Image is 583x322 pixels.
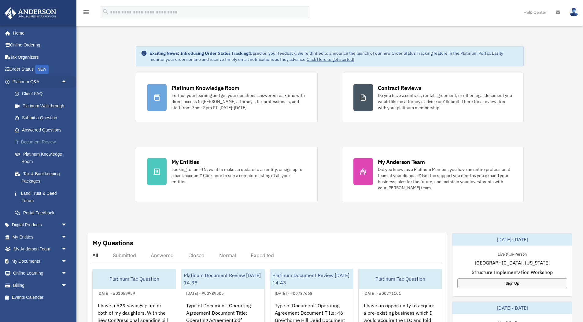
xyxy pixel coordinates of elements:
[61,76,73,88] span: arrow_drop_up
[61,219,73,231] span: arrow_drop_down
[270,269,353,289] div: Platinum Document Review [DATE] 14:43
[83,11,90,16] a: menu
[61,255,73,268] span: arrow_drop_down
[475,259,550,266] span: [GEOGRAPHIC_DATA], [US_STATE]
[136,73,318,122] a: Platinum Knowledge Room Further your learning and get your questions answered real-time with dire...
[172,92,306,111] div: Further your learning and get your questions answered real-time with direct access to [PERSON_NAM...
[9,148,76,168] a: Platinum Knowledge Room
[4,39,76,51] a: Online Ordering
[188,252,205,258] div: Closed
[61,267,73,280] span: arrow_drop_down
[136,147,318,202] a: My Entities Looking for an EIN, want to make an update to an entity, or sign up for a bank accoun...
[4,267,76,279] a: Online Learningarrow_drop_down
[3,7,58,19] img: Anderson Advisors Platinum Portal
[4,291,76,304] a: Events Calendar
[181,269,264,289] div: Platinum Document Review [DATE] 14:38
[102,8,109,15] i: search
[151,252,174,258] div: Answered
[307,57,354,62] a: Click Here to get started!
[172,84,239,92] div: Platinum Knowledge Room
[92,252,98,258] div: All
[219,252,236,258] div: Normal
[4,219,76,231] a: Digital Productsarrow_drop_down
[342,147,524,202] a: My Anderson Team Did you know, as a Platinum Member, you have an entire professional team at your...
[93,290,140,296] div: [DATE] - #01059959
[378,92,513,111] div: Do you have a contract, rental agreement, or other legal document you would like an attorney's ad...
[359,269,442,289] div: Platinum Tax Question
[378,84,422,92] div: Contract Reviews
[378,166,513,191] div: Did you know, as a Platinum Member, you have an entire professional team at your disposal? Get th...
[61,243,73,256] span: arrow_drop_down
[9,100,76,112] a: Platinum Walkthrough
[251,252,274,258] div: Expedited
[172,166,306,185] div: Looking for an EIN, want to make an update to an entity, or sign up for a bank account? Click her...
[9,168,76,187] a: Tax & Bookkeeping Packages
[92,238,133,247] div: My Questions
[4,76,76,88] a: Platinum Q&Aarrow_drop_up
[457,278,567,288] a: Sign Up
[4,51,76,63] a: Tax Organizers
[61,231,73,243] span: arrow_drop_down
[472,268,553,276] span: Structure Implementation Workshop
[378,158,425,166] div: My Anderson Team
[4,63,76,76] a: Order StatusNEW
[9,88,76,100] a: Client FAQ
[4,279,76,291] a: Billingarrow_drop_down
[149,50,519,62] div: Based on your feedback, we're thrilled to announce the launch of our new Order Status Tracking fe...
[359,290,406,296] div: [DATE] - #00771101
[342,73,524,122] a: Contract Reviews Do you have a contract, rental agreement, or other legal document you would like...
[493,250,532,257] div: Live & In-Person
[569,8,578,17] img: User Pic
[83,9,90,16] i: menu
[4,27,73,39] a: Home
[452,233,572,246] div: [DATE]-[DATE]
[149,50,250,56] strong: Exciting News: Introducing Order Status Tracking!
[9,187,76,207] a: Land Trust & Deed Forum
[9,112,76,124] a: Submit a Question
[172,158,199,166] div: My Entities
[9,207,76,219] a: Portal Feedback
[93,269,176,289] div: Platinum Tax Question
[4,231,76,243] a: My Entitiesarrow_drop_down
[35,65,49,74] div: NEW
[9,136,76,148] a: Document Review
[270,290,317,296] div: [DATE] - #00787668
[4,243,76,255] a: My Anderson Teamarrow_drop_down
[4,255,76,267] a: My Documentsarrow_drop_down
[61,279,73,292] span: arrow_drop_down
[113,252,136,258] div: Submitted
[452,302,572,314] div: [DATE]-[DATE]
[9,124,76,136] a: Answered Questions
[181,290,229,296] div: [DATE] - #00789505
